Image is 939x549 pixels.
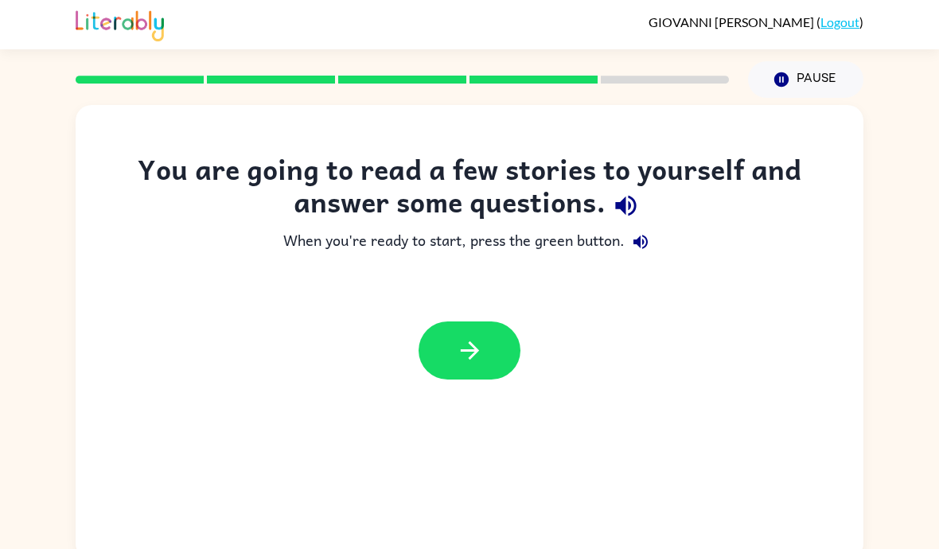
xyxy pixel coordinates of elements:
div: You are going to read a few stories to yourself and answer some questions. [107,153,832,226]
img: Literably [76,6,164,41]
span: GIOVANNI [PERSON_NAME] [649,14,816,29]
button: Pause [748,61,863,98]
div: When you're ready to start, press the green button. [107,226,832,258]
div: ( ) [649,14,863,29]
a: Logout [820,14,859,29]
